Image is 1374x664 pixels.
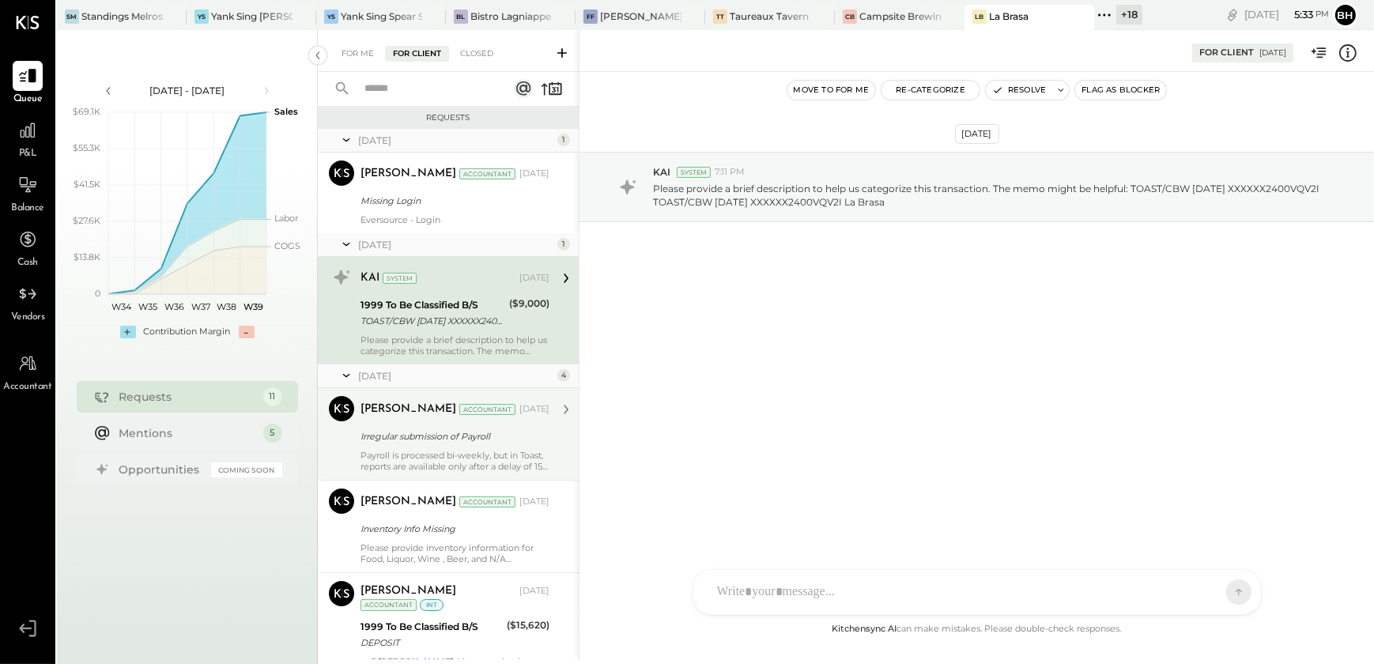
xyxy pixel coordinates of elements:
[385,46,449,62] div: For Client
[4,380,52,394] span: Accountant
[324,9,338,24] div: YS
[243,301,262,312] text: W39
[360,270,379,286] div: KAI
[211,462,282,477] div: Coming Soon
[452,46,501,62] div: Closed
[120,326,136,338] div: +
[955,124,999,144] div: [DATE]
[1,61,55,107] a: Queue
[360,542,549,564] div: Please provide inventory information for Food, Liquor, Wine , Beer, and N/A Beverages for P4.
[653,165,670,179] span: KAI
[360,450,549,472] div: Payroll is processed bi-weekly, but in Toast, reports are available only after a delay of 15 days...
[1244,7,1329,22] div: [DATE]
[1075,81,1166,100] button: Flag as Blocker
[144,326,231,338] div: Contribution Margin
[459,168,515,179] div: Accountant
[519,585,549,598] div: [DATE]
[360,635,502,651] div: DEPOSIT
[713,9,727,24] div: TT
[74,179,100,190] text: $41.5K
[73,106,100,117] text: $69.1K
[11,202,44,216] span: Balance
[787,81,876,100] button: Move to for me
[360,166,456,182] div: [PERSON_NAME]
[383,273,417,284] div: System
[358,238,553,251] div: [DATE]
[557,134,570,146] div: 1
[653,182,1326,209] p: Please provide a brief description to help us categorize this transaction. The memo might be help...
[677,167,711,178] div: System
[138,301,157,312] text: W35
[65,9,79,24] div: SM
[360,297,504,313] div: 1999 To Be Classified B/S
[73,142,100,153] text: $55.3K
[1259,47,1286,58] div: [DATE]
[211,9,293,23] div: Yank Sing [PERSON_NAME][GEOGRAPHIC_DATA]
[191,301,209,312] text: W37
[360,599,417,611] div: Accountant
[519,272,549,285] div: [DATE]
[459,496,515,507] div: Accountant
[989,9,1029,23] div: La Brasa
[459,404,515,415] div: Accountant
[119,425,255,441] div: Mentions
[972,9,987,24] div: LB
[358,134,553,147] div: [DATE]
[360,494,456,510] div: [PERSON_NAME]
[507,617,549,633] div: ($15,620)
[74,251,100,262] text: $13.8K
[334,46,382,62] div: For Me
[360,214,549,225] div: Eversource - Login
[19,147,37,161] span: P&L
[420,599,444,611] div: int
[519,168,549,180] div: [DATE]
[360,521,545,537] div: Inventory Info Missing
[1,279,55,325] a: Vendors
[239,326,255,338] div: -
[557,369,570,382] div: 4
[519,403,549,416] div: [DATE]
[263,387,282,406] div: 11
[73,215,100,226] text: $27.6K
[1,224,55,270] a: Cash
[341,9,422,23] div: Yank Sing Spear Street
[1225,6,1240,23] div: copy link
[11,311,45,325] span: Vendors
[360,619,502,635] div: 1999 To Be Classified B/S
[217,301,236,312] text: W38
[326,112,571,123] div: Requests
[843,9,857,24] div: CB
[111,301,132,312] text: W34
[194,9,209,24] div: YS
[360,334,549,357] div: Please provide a brief description to help us categorize this transaction. The memo might be help...
[519,496,549,508] div: [DATE]
[600,9,681,23] div: [PERSON_NAME], LLC
[881,81,980,100] button: Re-Categorize
[95,288,100,299] text: 0
[358,369,553,383] div: [DATE]
[1,170,55,216] a: Balance
[274,240,300,251] text: COGS
[715,166,745,179] span: 7:11 PM
[1199,47,1254,59] div: For Client
[274,106,298,117] text: Sales
[509,296,549,311] div: ($9,000)
[360,583,456,599] div: [PERSON_NAME]
[360,402,456,417] div: [PERSON_NAME]
[263,424,282,443] div: 5
[81,9,163,23] div: Standings Melrose
[454,9,468,24] div: BL
[1,349,55,394] a: Accountant
[470,9,551,23] div: Bistro Lagniappe
[13,92,43,107] span: Queue
[1,115,55,161] a: P&L
[164,301,183,312] text: W36
[360,193,545,209] div: Missing Login
[986,81,1052,100] button: Resolve
[17,256,38,270] span: Cash
[360,313,504,329] div: TOAST/CBW [DATE] XXXXXX2400VQV2I TOAST/CBW [DATE] XXXXXX2400VQV2I La Brasa
[859,9,941,23] div: Campsite Brewing
[730,9,809,23] div: Taureaux Tavern
[119,462,203,477] div: Opportunities
[120,84,255,97] div: [DATE] - [DATE]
